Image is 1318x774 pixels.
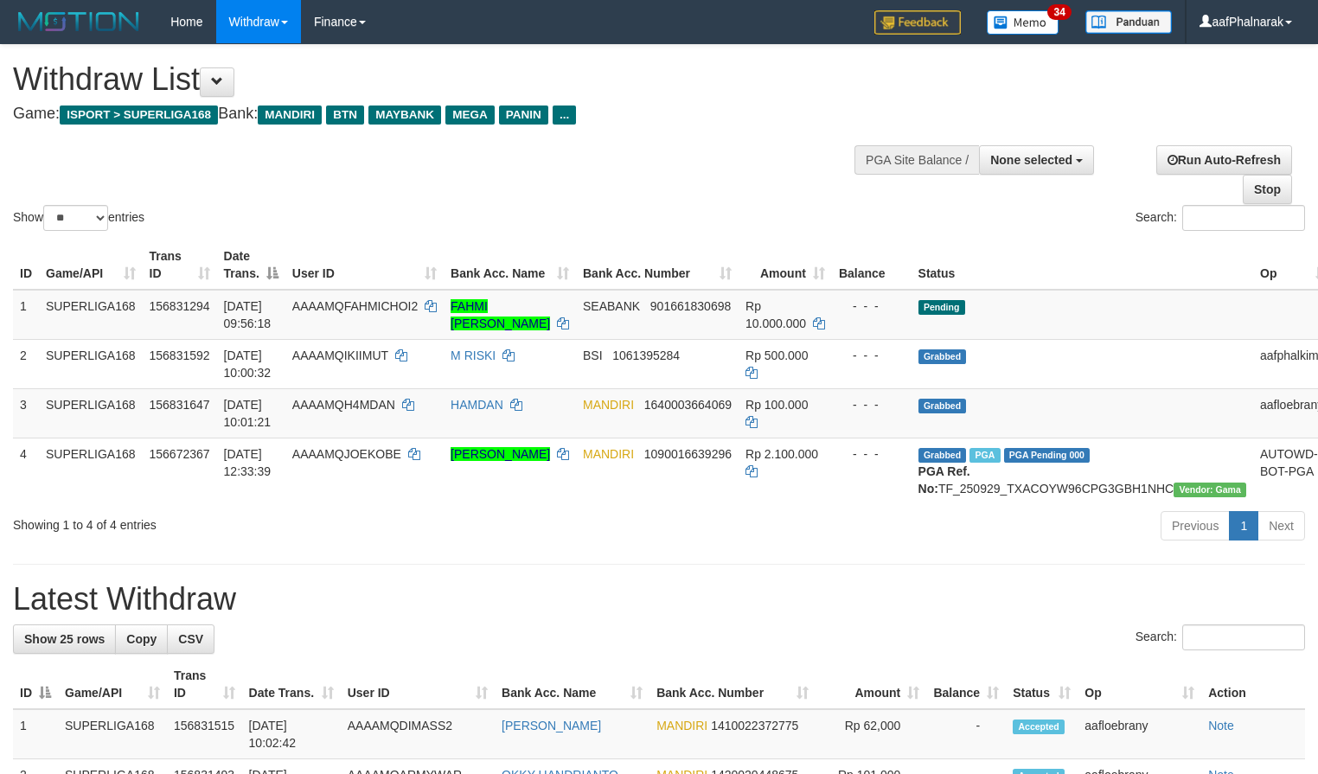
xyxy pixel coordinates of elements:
[167,709,242,759] td: 156831515
[918,448,967,463] span: Grabbed
[1136,624,1305,650] label: Search:
[43,205,108,231] select: Showentries
[126,632,157,646] span: Copy
[13,509,536,534] div: Showing 1 to 4 of 4 entries
[1161,511,1230,541] a: Previous
[13,205,144,231] label: Show entries
[918,464,970,496] b: PGA Ref. No:
[816,709,926,759] td: Rp 62,000
[979,145,1094,175] button: None selected
[926,660,1006,709] th: Balance: activate to sort column ascending
[1243,175,1292,204] a: Stop
[13,240,39,290] th: ID
[874,10,961,35] img: Feedback.jpg
[451,349,496,362] a: M RISKI
[745,447,818,461] span: Rp 2.100.000
[583,349,603,362] span: BSI
[1078,660,1201,709] th: Op: activate to sort column ascending
[1156,145,1292,175] a: Run Auto-Refresh
[292,447,401,461] span: AAAAMQJOEKOBE
[832,240,912,290] th: Balance
[649,660,816,709] th: Bank Acc. Number: activate to sort column ascending
[258,106,322,125] span: MANDIRI
[1085,10,1172,34] img: panduan.png
[13,582,1305,617] h1: Latest Withdraw
[13,388,39,438] td: 3
[650,299,731,313] span: Copy 901661830698 to clipboard
[644,398,732,412] span: Copy 1640003664069 to clipboard
[1257,511,1305,541] a: Next
[292,349,388,362] span: AAAAMQIKIIMUT
[58,709,167,759] td: SUPERLIGA168
[58,660,167,709] th: Game/API: activate to sort column ascending
[13,339,39,388] td: 2
[644,447,732,461] span: Copy 1090016639296 to clipboard
[39,240,143,290] th: Game/API: activate to sort column ascending
[13,624,116,654] a: Show 25 rows
[178,632,203,646] span: CSV
[918,349,967,364] span: Grabbed
[150,349,210,362] span: 156831592
[839,347,905,364] div: - - -
[839,445,905,463] div: - - -
[1182,624,1305,650] input: Search:
[167,624,214,654] a: CSV
[60,106,218,125] span: ISPORT > SUPERLIGA168
[1006,660,1078,709] th: Status: activate to sort column ascending
[224,447,272,478] span: [DATE] 12:33:39
[39,438,143,504] td: SUPERLIGA168
[13,709,58,759] td: 1
[1201,660,1305,709] th: Action
[341,709,495,759] td: AAAAMQDIMASS2
[1078,709,1201,759] td: aafloebrany
[918,399,967,413] span: Grabbed
[739,240,832,290] th: Amount: activate to sort column ascending
[292,299,418,313] span: AAAAMQFAHMICHOI2
[13,9,144,35] img: MOTION_logo.png
[745,349,808,362] span: Rp 500.000
[745,299,806,330] span: Rp 10.000.000
[24,632,105,646] span: Show 25 rows
[1174,483,1246,497] span: Vendor URL: https://trx31.1velocity.biz
[150,299,210,313] span: 156831294
[502,719,601,732] a: [PERSON_NAME]
[242,660,341,709] th: Date Trans.: activate to sort column ascending
[150,398,210,412] span: 156831647
[1208,719,1234,732] a: Note
[553,106,576,125] span: ...
[451,299,550,330] a: FAHMI [PERSON_NAME]
[495,660,649,709] th: Bank Acc. Name: activate to sort column ascending
[13,438,39,504] td: 4
[115,624,168,654] a: Copy
[242,709,341,759] td: [DATE] 10:02:42
[167,660,242,709] th: Trans ID: activate to sort column ascending
[13,62,861,97] h1: Withdraw List
[143,240,217,290] th: Trans ID: activate to sort column ascending
[839,396,905,413] div: - - -
[969,448,1000,463] span: Marked by aafsengchandara
[445,106,495,125] span: MEGA
[745,398,808,412] span: Rp 100.000
[13,106,861,123] h4: Game: Bank:
[326,106,364,125] span: BTN
[451,398,503,412] a: HAMDAN
[912,240,1253,290] th: Status
[576,240,739,290] th: Bank Acc. Number: activate to sort column ascending
[39,290,143,340] td: SUPERLIGA168
[990,153,1072,167] span: None selected
[444,240,576,290] th: Bank Acc. Name: activate to sort column ascending
[854,145,979,175] div: PGA Site Balance /
[839,297,905,315] div: - - -
[918,300,965,315] span: Pending
[368,106,441,125] span: MAYBANK
[816,660,926,709] th: Amount: activate to sort column ascending
[292,398,395,412] span: AAAAMQH4MDAN
[656,719,707,732] span: MANDIRI
[1136,205,1305,231] label: Search:
[1047,4,1071,20] span: 34
[285,240,444,290] th: User ID: activate to sort column ascending
[341,660,495,709] th: User ID: activate to sort column ascending
[987,10,1059,35] img: Button%20Memo.svg
[583,398,634,412] span: MANDIRI
[583,299,640,313] span: SEABANK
